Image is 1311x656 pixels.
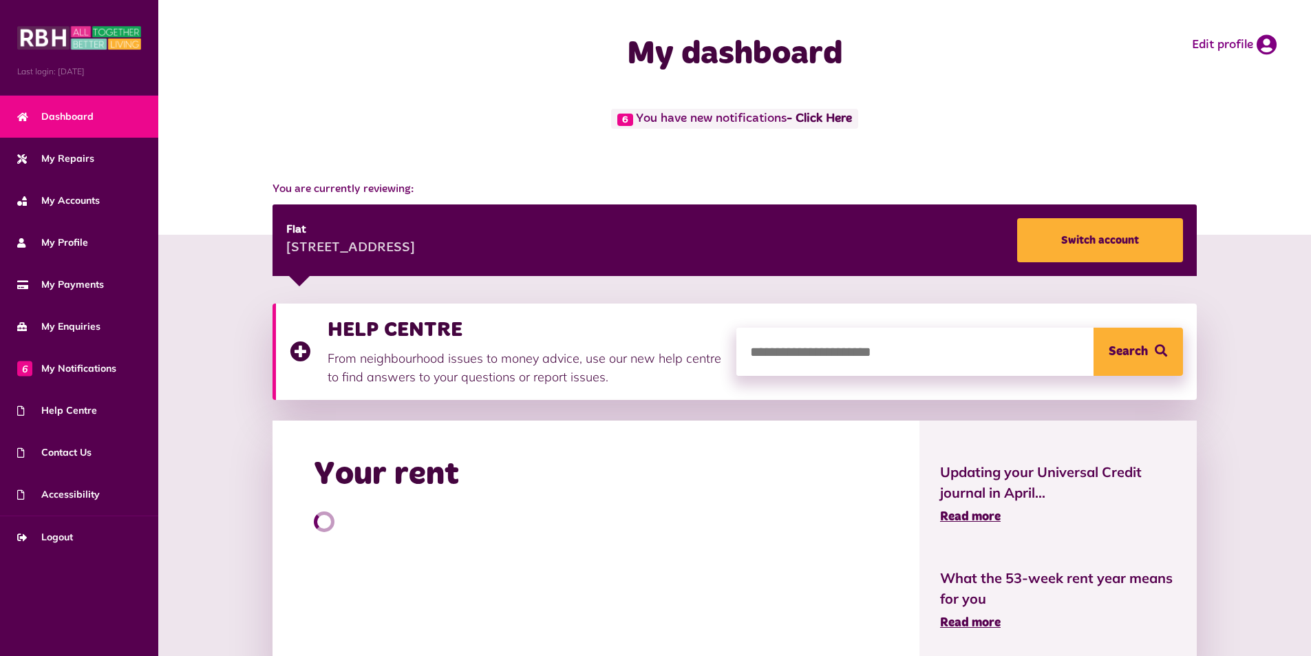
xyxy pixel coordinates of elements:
div: [STREET_ADDRESS] [286,238,415,259]
span: Logout [17,530,73,544]
h3: HELP CENTRE [328,317,723,342]
span: Accessibility [17,487,100,502]
span: Read more [940,511,1001,523]
span: 6 [17,361,32,376]
span: 6 [617,114,633,126]
a: Switch account [1017,218,1183,262]
span: Search [1109,328,1148,376]
a: - Click Here [787,113,852,125]
span: Help Centre [17,403,97,418]
span: My Notifications [17,361,116,376]
span: Updating your Universal Credit journal in April... [940,462,1176,503]
span: Dashboard [17,109,94,124]
span: Last login: [DATE] [17,65,141,78]
span: My Enquiries [17,319,100,334]
p: From neighbourhood issues to money advice, use our new help centre to find answers to your questi... [328,349,723,386]
img: MyRBH [17,24,141,52]
h1: My dashboard [460,34,1010,74]
span: You are currently reviewing: [273,181,1196,198]
h2: Your rent [314,455,459,495]
span: My Repairs [17,151,94,166]
span: My Profile [17,235,88,250]
span: You have new notifications [611,109,858,129]
div: Flat [286,222,415,238]
span: Read more [940,617,1001,629]
span: My Accounts [17,193,100,208]
span: Contact Us [17,445,92,460]
span: What the 53-week rent year means for you [940,568,1176,609]
span: My Payments [17,277,104,292]
a: Edit profile [1192,34,1277,55]
a: Updating your Universal Credit journal in April... Read more [940,462,1176,527]
a: What the 53-week rent year means for you Read more [940,568,1176,633]
button: Search [1094,328,1183,376]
